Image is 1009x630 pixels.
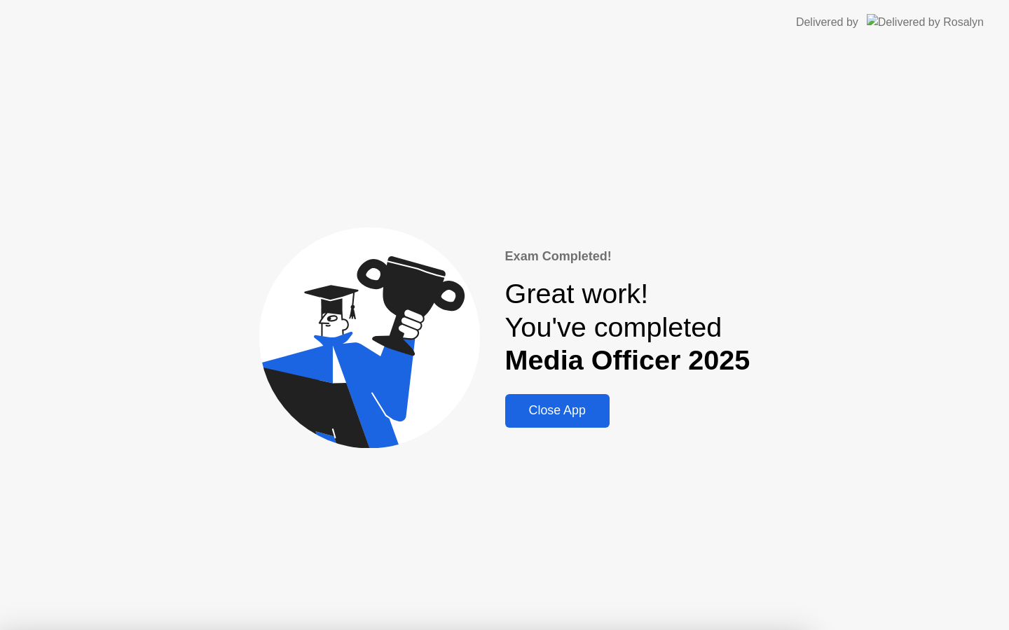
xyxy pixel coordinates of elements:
[505,344,750,375] b: Media Officer 2025
[505,277,750,377] div: Great work! You've completed
[509,403,605,418] div: Close App
[867,14,984,30] img: Delivered by Rosalyn
[505,247,750,266] div: Exam Completed!
[796,14,858,31] div: Delivered by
